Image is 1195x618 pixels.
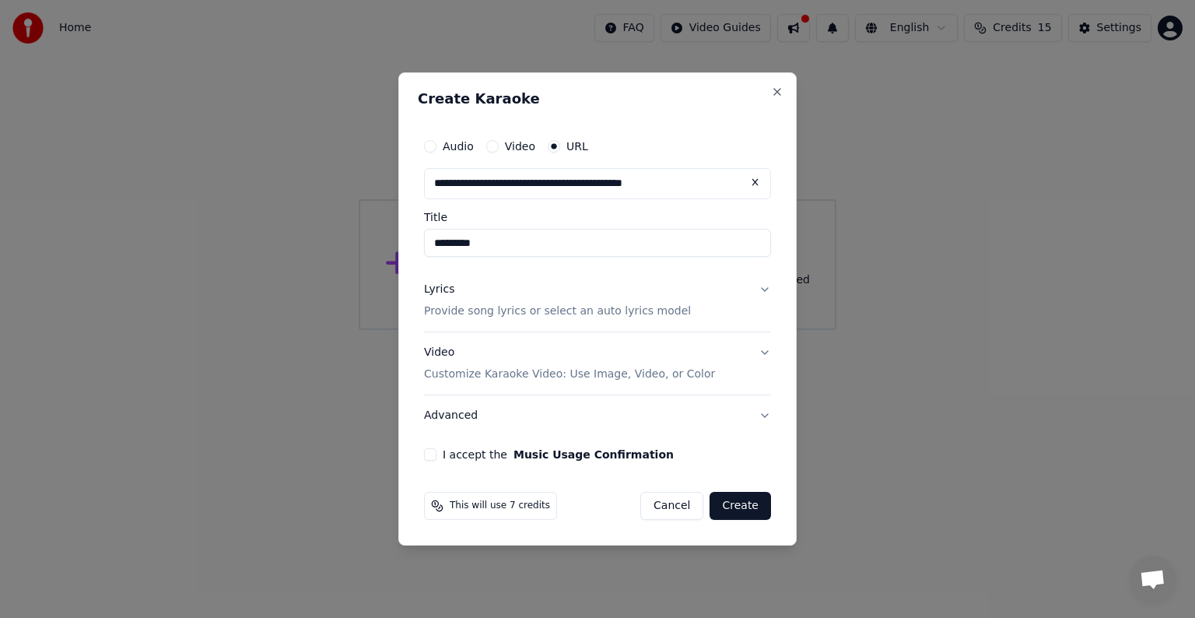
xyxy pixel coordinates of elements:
[566,141,588,152] label: URL
[424,269,771,332] button: LyricsProvide song lyrics or select an auto lyrics model
[443,141,474,152] label: Audio
[505,141,535,152] label: Video
[450,500,550,512] span: This will use 7 credits
[710,492,771,520] button: Create
[424,282,454,297] div: Lyrics
[443,449,674,460] label: I accept the
[513,449,674,460] button: I accept the
[640,492,703,520] button: Cancel
[424,345,715,382] div: Video
[418,92,777,106] h2: Create Karaoke
[424,367,715,382] p: Customize Karaoke Video: Use Image, Video, or Color
[424,332,771,395] button: VideoCustomize Karaoke Video: Use Image, Video, or Color
[424,212,771,223] label: Title
[424,304,691,319] p: Provide song lyrics or select an auto lyrics model
[424,395,771,436] button: Advanced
